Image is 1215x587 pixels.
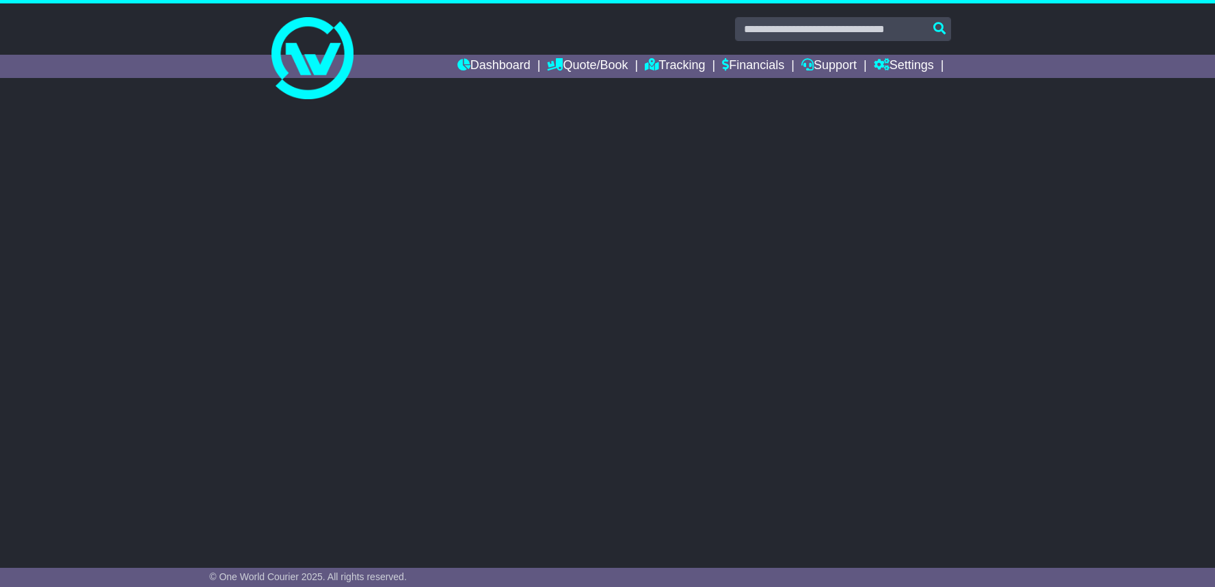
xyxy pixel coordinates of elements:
[209,571,407,582] span: © One World Courier 2025. All rights reserved.
[722,55,784,78] a: Financials
[645,55,705,78] a: Tracking
[801,55,857,78] a: Support
[874,55,934,78] a: Settings
[547,55,628,78] a: Quote/Book
[457,55,531,78] a: Dashboard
